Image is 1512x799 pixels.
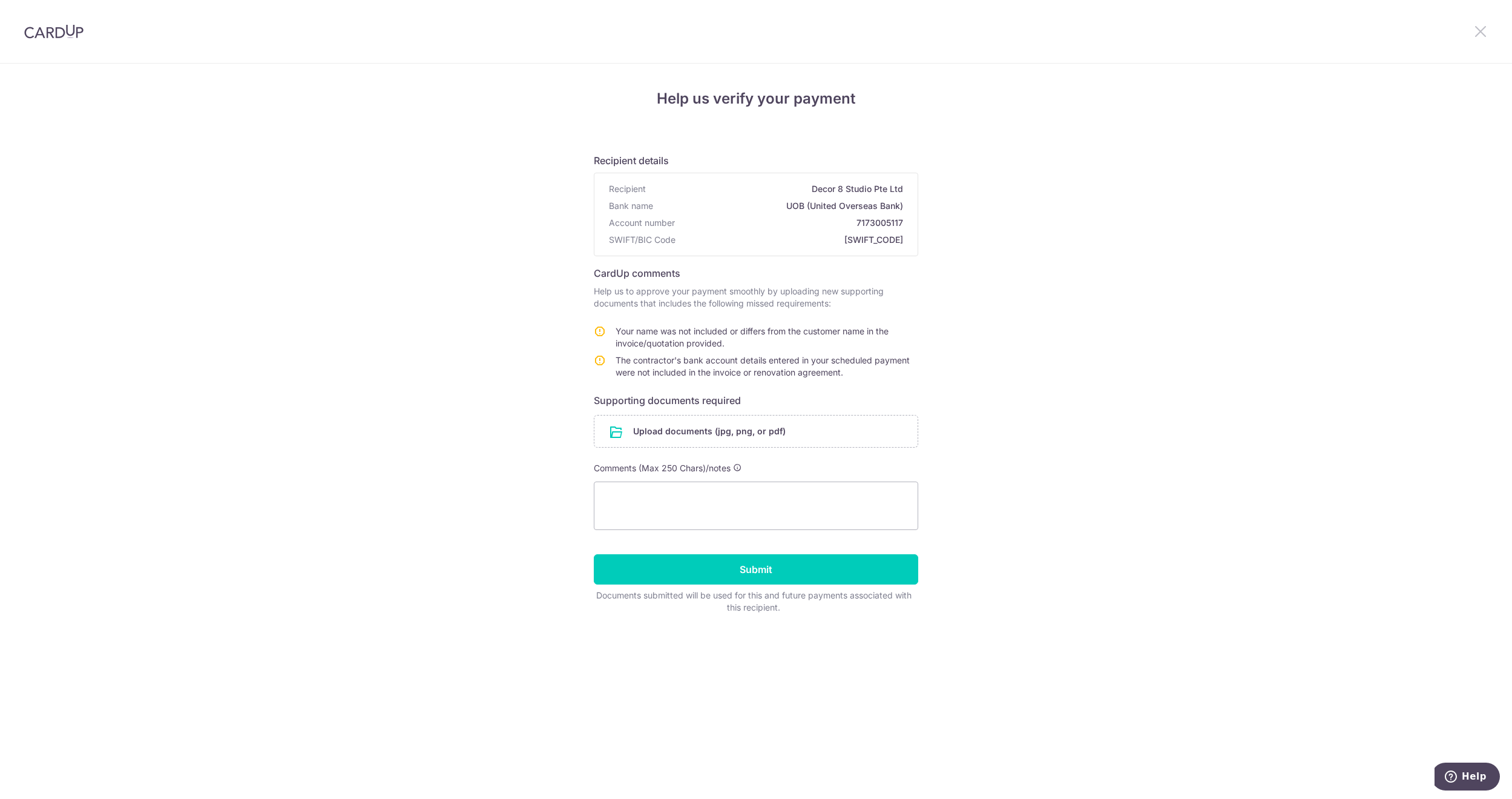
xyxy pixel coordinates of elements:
span: UOB (United Overseas Bank) [658,200,903,212]
span: [SWIFT_CODE] [680,234,903,246]
img: CardUp [24,24,84,39]
iframe: Opens a widget where you can find more information [1435,763,1500,793]
h4: Help us verify your payment [594,88,918,110]
span: Decor 8 Studio Pte Ltd [651,183,903,195]
span: SWIFT/BIC Code [609,234,675,246]
div: Upload documents (jpg, png, or pdf) [594,415,918,448]
span: Recipient [609,183,646,195]
input: Submit [594,554,918,585]
span: 7173005117 [680,217,903,229]
p: Help us to approve your payment smoothly by uploading new supporting documents that includes the ... [594,285,918,310]
h6: Supporting documents required [594,393,918,408]
div: Documents submitted will be used for this and future payments associated with this recipient. [594,589,913,614]
span: Account number [609,217,675,229]
span: The contractor's bank account details entered in your scheduled payment were not included in the ... [616,355,910,377]
span: Comments (Max 250 Chars)/notes [594,463,731,473]
span: Your name was not included or differs from the customer name in the invoice/quotation provided. [616,326,889,348]
span: Bank name [609,200,653,212]
h6: CardUp comments [594,266,918,280]
h6: Recipient details [594,153,918,168]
